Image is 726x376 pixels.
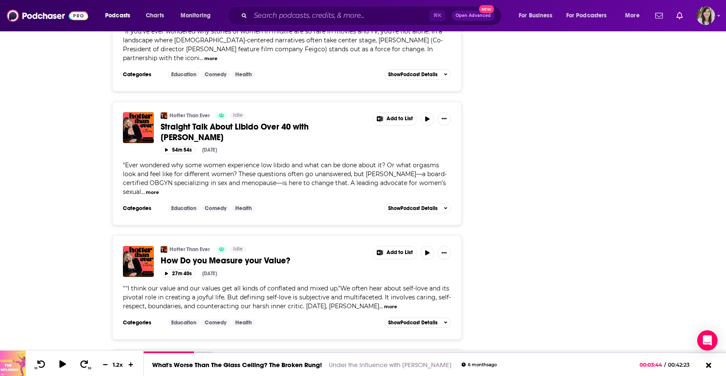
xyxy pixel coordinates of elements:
[673,8,686,23] a: Show notifications dropdown
[373,113,417,125] button: Show More Button
[105,10,130,22] span: Podcasts
[152,361,322,369] a: What's Worse Than The Glass Ceiling? The Broken Rung!
[388,205,437,211] span: Show Podcast Details
[200,54,203,62] span: ...
[123,112,154,143] img: Straight Talk About Libido Over 40 with Dr. Maureen Slattery
[123,285,451,310] span: "
[640,362,664,368] span: 00:03:44
[387,249,413,256] span: Add to List
[168,205,200,212] a: Education
[652,8,666,23] a: Show notifications dropdown
[201,205,230,212] a: Comedy
[201,319,230,326] a: Comedy
[161,146,195,154] button: 54m 54s
[146,10,164,22] span: Charts
[161,122,309,143] span: Straight Talk About Libido Over 40 with [PERSON_NAME]
[619,9,650,22] button: open menu
[123,161,447,196] span: Ever wondered why some women experience low libido and what can be done about it? Or what orgasms...
[161,246,167,253] img: Hotter Than Ever
[561,9,619,22] button: open menu
[664,362,666,368] span: /
[456,14,491,18] span: Open Advanced
[168,71,200,78] a: Education
[140,9,169,22] a: Charts
[462,362,497,367] div: 6 months ago
[99,9,141,22] button: open menu
[329,361,451,369] a: Under the Influence with [PERSON_NAME]
[181,10,211,22] span: Monitoring
[384,69,451,80] button: ShowPodcast Details
[233,111,243,120] span: Idle
[123,319,161,326] h3: Categories
[452,11,495,21] button: Open AdvancedNew
[666,362,698,368] span: 00:42:23
[202,271,217,276] div: [DATE]
[146,189,159,196] button: more
[123,161,447,196] span: "
[233,245,243,254] span: Idle
[123,28,443,62] span: If you’ve ever wondered why stories of women in midlife are so rare in movies and TV, you’re not ...
[513,9,563,22] button: open menu
[88,367,91,370] span: 30
[161,255,290,266] span: How Do you Measure your Value?
[232,205,255,212] a: Health
[33,359,49,370] button: 10
[519,10,552,22] span: For Business
[384,203,451,213] button: ShowPodcast Details
[202,147,217,153] div: [DATE]
[566,10,607,22] span: For Podcasters
[170,112,210,119] a: Hotter Than Ever
[201,71,230,78] a: Comedy
[388,72,437,77] span: Show Podcast Details
[123,246,154,277] img: How Do you Measure your Value?
[388,320,437,326] span: Show Podcast Details
[168,319,200,326] a: Education
[77,359,93,370] button: 30
[429,10,445,21] span: ⌘ K
[161,269,195,277] button: 27m 40s
[379,302,383,310] span: ...
[7,8,88,24] img: Podchaser - Follow, Share and Rate Podcasts
[34,367,37,370] span: 10
[437,112,451,126] button: Show More Button
[161,255,367,266] a: How Do you Measure your Value?
[384,303,397,310] button: more
[479,5,494,13] span: New
[235,6,510,25] div: Search podcasts, credits, & more...
[232,319,255,326] a: Health
[161,122,367,143] a: Straight Talk About Libido Over 40 with [PERSON_NAME]
[696,6,715,25] button: Show profile menu
[625,10,640,22] span: More
[141,188,145,196] span: ...
[232,71,255,78] a: Health
[204,55,217,62] button: more
[123,28,443,62] span: "
[170,246,210,253] a: Hotter Than Ever
[161,112,167,119] img: Hotter Than Ever
[230,246,246,253] a: Idle
[384,318,451,328] button: ShowPodcast Details
[696,6,715,25] img: User Profile
[230,112,246,119] a: Idle
[123,285,451,310] span: "I think our value and our values get all kinds of conflated and mixed up."We often hear about se...
[250,9,429,22] input: Search podcasts, credits, & more...
[387,116,413,122] span: Add to List
[697,330,718,351] div: Open Intercom Messenger
[373,246,417,259] button: Show More Button
[111,361,125,368] div: 1.2 x
[696,6,715,25] span: Logged in as devinandrade
[123,205,161,212] h3: Categories
[175,9,222,22] button: open menu
[123,71,161,78] h3: Categories
[437,246,451,260] button: Show More Button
